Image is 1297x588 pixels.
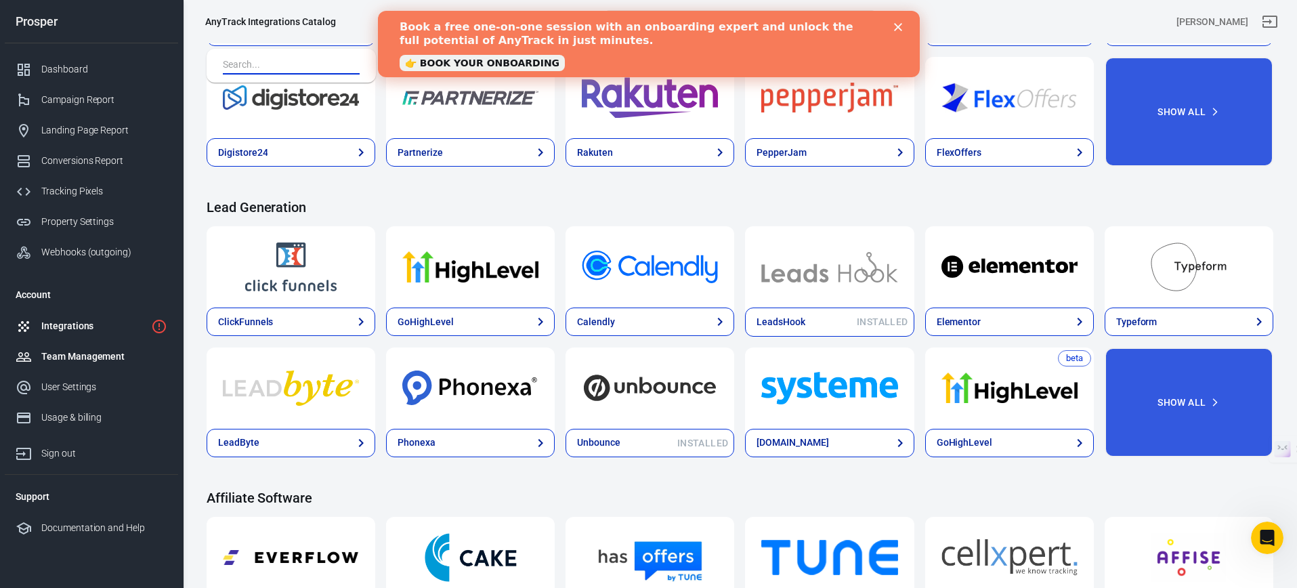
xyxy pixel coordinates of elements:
[402,243,538,291] img: GoHighLevel
[386,348,555,429] a: Phonexa
[5,402,178,433] a: Usage & billing
[677,435,729,452] span: Installed
[566,57,734,138] a: Rakuten
[745,348,914,429] a: Systeme.io
[1254,5,1286,38] a: Sign out
[207,429,375,457] a: LeadByte
[577,146,613,160] div: Rakuten
[41,319,146,333] div: Integrations
[582,533,718,582] img: HasOffers / Tune
[5,115,178,146] a: Landing Page Report
[402,364,538,413] img: Phonexa
[757,436,828,450] div: [DOMAIN_NAME]
[223,364,359,413] img: LeadByte
[41,350,167,364] div: Team Management
[745,308,914,337] a: LeadsHookInstalled
[941,243,1078,291] img: Elementor
[402,73,538,122] img: Partnerize
[582,243,718,291] img: Calendly
[386,308,555,336] a: GoHighLevel
[745,57,914,138] a: PepperJam
[605,10,876,33] button: Find anything...⌘ + K
[1121,243,1257,291] img: Typeform
[398,315,453,329] div: GoHighLevel
[41,446,167,461] div: Sign out
[566,308,734,336] a: Calendly
[937,315,981,329] div: Elementor
[207,57,375,138] a: Digistore24
[402,533,538,582] img: Cake
[577,436,620,450] div: Unbounce
[5,480,178,513] li: Support
[207,138,375,167] a: Digistore24
[1105,308,1273,336] a: Typeform
[516,12,530,20] div: Close
[207,308,375,336] a: ClickFunnels
[223,73,359,122] img: Digistore24
[566,226,734,308] a: Calendly
[582,364,718,413] img: Unbounce
[1251,522,1283,554] iframe: Intercom live chat
[577,315,615,329] div: Calendly
[857,314,908,331] span: Installed
[941,533,1078,582] img: Cellxpert
[5,433,178,469] a: Sign out
[1105,226,1273,308] a: Typeform
[5,372,178,402] a: User Settings
[5,176,178,207] a: Tracking Pixels
[386,138,555,167] a: Partnerize
[41,123,167,138] div: Landing Page Report
[941,73,1078,122] img: FlexOffers
[218,436,259,450] div: LeadByte
[757,146,807,160] div: PepperJam
[41,154,167,168] div: Conversions Report
[925,226,1094,308] a: Elementor
[41,215,167,229] div: Property Settings
[925,348,1094,429] a: GoHighLevel
[1116,315,1157,329] div: Typeform
[207,348,375,429] a: LeadByte
[218,315,273,329] div: ClickFunnels
[386,429,555,457] a: Phonexa
[925,308,1094,336] a: Elementor
[386,226,555,308] a: GoHighLevel
[5,207,178,237] a: Property Settings
[205,15,336,28] div: AnyTrack Integrations Catalog
[761,73,897,122] img: PepperJam
[1176,15,1248,29] div: Account id: gSPiEqqR
[941,364,1078,413] img: GoHighLevel
[386,57,555,138] a: Partnerize
[5,146,178,176] a: Conversions Report
[5,237,178,268] a: Webhooks (outgoing)
[5,54,178,85] a: Dashboard
[218,146,268,160] div: Digistore24
[745,226,914,308] a: LeadsHook
[757,315,805,329] div: LeadsHook
[566,429,734,458] a: UnbounceInstalled
[1105,57,1273,167] button: Show All
[398,436,435,450] div: Phonexa
[41,62,167,77] div: Dashboard
[5,85,178,115] a: Campaign Report
[925,138,1094,167] a: FlexOffers
[5,278,178,311] li: Account
[41,380,167,394] div: User Settings
[925,429,1094,457] a: GoHighLevel
[41,245,167,259] div: Webhooks (outgoing)
[1105,348,1273,458] button: Show All
[566,138,734,167] a: Rakuten
[5,341,178,372] a: Team Management
[223,57,354,75] input: Search...
[207,226,375,308] a: ClickFunnels
[151,318,167,335] svg: 2 networks not verified yet
[937,146,982,160] div: FlexOffers
[5,16,178,28] div: Prosper
[925,57,1094,138] a: FlexOffers
[398,146,443,160] div: Partnerize
[745,138,914,167] a: PepperJam
[1121,533,1257,582] img: Affise
[41,184,167,198] div: Tracking Pixels
[937,436,992,450] div: GoHighLevel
